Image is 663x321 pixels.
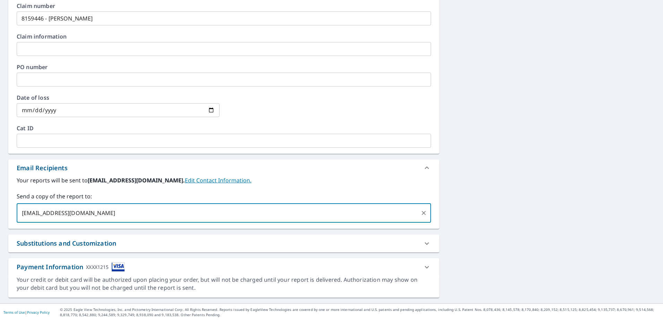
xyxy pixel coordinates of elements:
[17,95,219,100] label: Date of loss
[8,234,439,252] div: Substitutions and Customization
[17,3,431,9] label: Claim number
[17,34,431,39] label: Claim information
[17,276,431,292] div: Your credit or debit card will be authorized upon placing your order, but will not be charged unt...
[17,262,125,272] div: Payment Information
[17,239,116,248] div: Substitutions and Customization
[86,262,109,272] div: XXXX1215
[60,307,660,318] p: © 2025 Eagle View Technologies, Inc. and Pictometry International Corp. All Rights Reserved. Repo...
[27,310,50,315] a: Privacy Policy
[8,258,439,276] div: Payment InformationXXXX1215cardImage
[88,176,185,184] b: [EMAIL_ADDRESS][DOMAIN_NAME].
[17,163,68,173] div: Email Recipients
[17,176,431,184] label: Your reports will be sent to
[17,64,431,70] label: PO number
[419,208,429,218] button: Clear
[17,192,431,200] label: Send a copy of the report to:
[185,176,251,184] a: EditContactInfo
[8,159,439,176] div: Email Recipients
[3,310,25,315] a: Terms of Use
[3,310,50,314] p: |
[112,262,125,272] img: cardImage
[17,125,431,131] label: Cat ID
